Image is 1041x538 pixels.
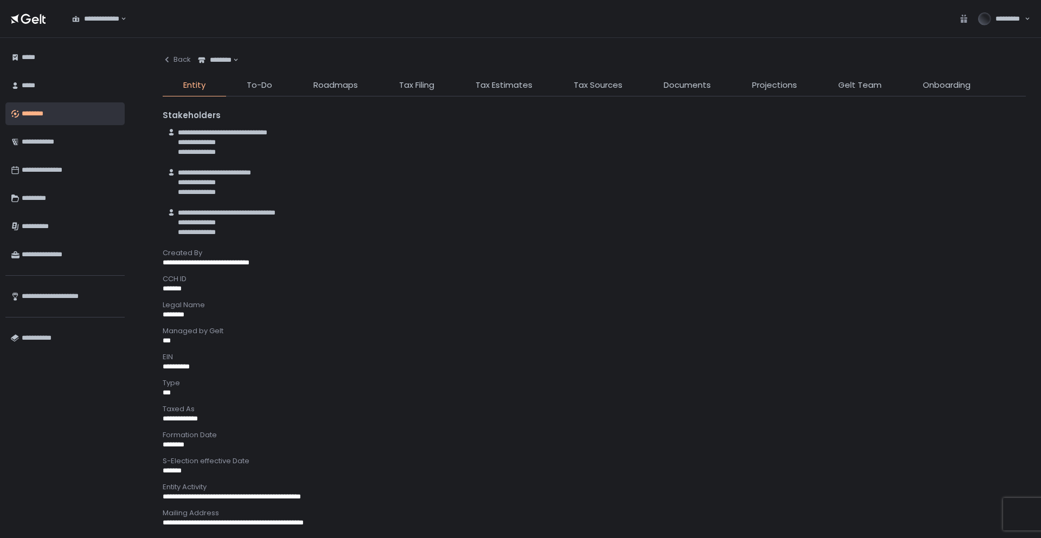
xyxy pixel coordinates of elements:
span: Gelt Team [838,79,882,92]
span: Tax Estimates [475,79,532,92]
div: Formation Date [163,430,1026,440]
div: EIN [163,352,1026,362]
span: Tax Filing [399,79,434,92]
div: Created By [163,248,1026,258]
div: Back [163,55,191,64]
span: Onboarding [923,79,971,92]
div: CCH ID [163,274,1026,284]
div: S-Election effective Date [163,456,1026,466]
span: Projections [752,79,797,92]
div: Search for option [65,8,126,30]
span: To-Do [247,79,272,92]
div: Entity Activity [163,482,1026,492]
span: Roadmaps [313,79,358,92]
div: Type [163,378,1026,388]
span: Documents [664,79,711,92]
button: Back [163,49,191,70]
div: Mailing Address [163,508,1026,518]
div: Stakeholders [163,109,1026,122]
div: Search for option [191,49,239,72]
span: Tax Sources [574,79,622,92]
span: Entity [183,79,205,92]
input: Search for option [119,14,120,24]
div: Managed by Gelt [163,326,1026,336]
div: Legal Name [163,300,1026,310]
div: Taxed As [163,404,1026,414]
